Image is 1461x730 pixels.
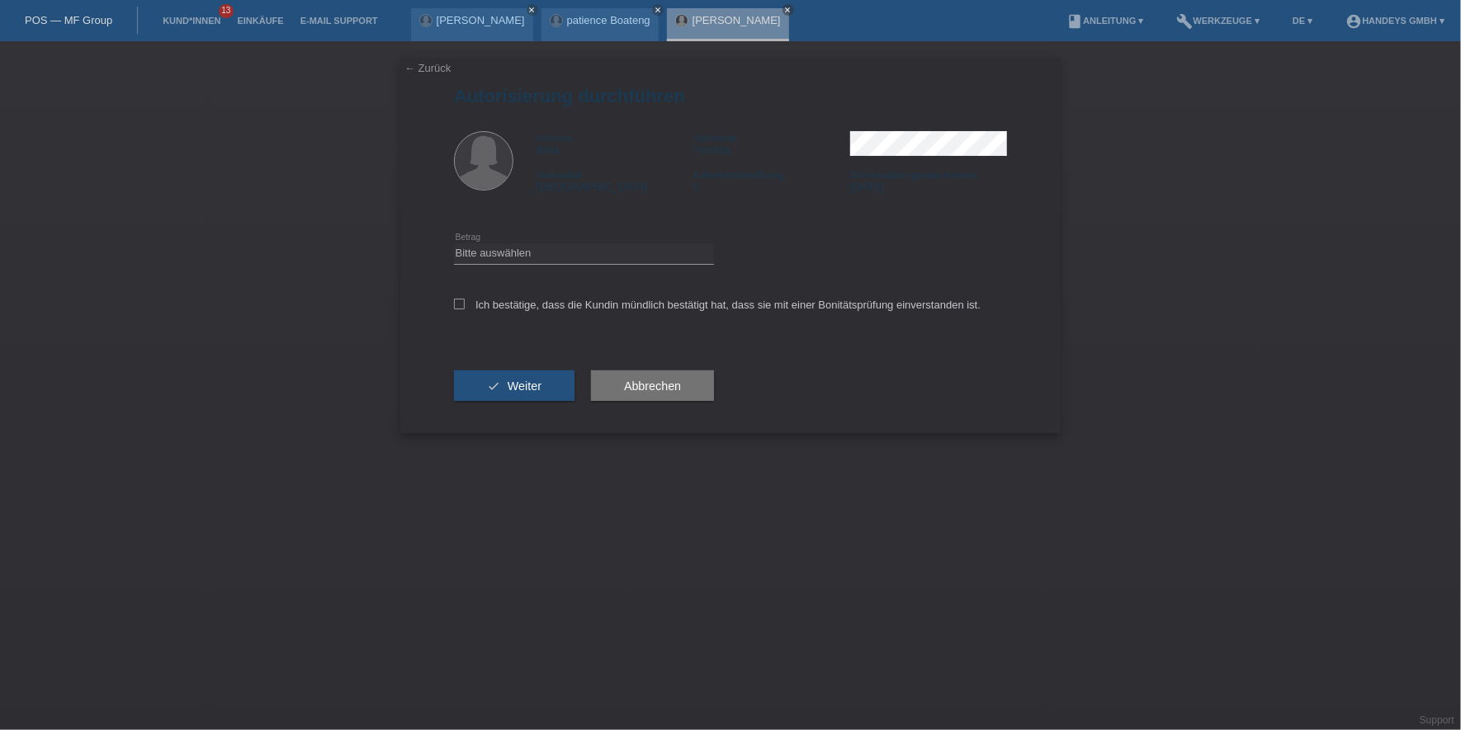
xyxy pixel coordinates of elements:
a: [PERSON_NAME] [437,14,525,26]
a: [PERSON_NAME] [693,14,781,26]
a: DE ▾ [1284,16,1321,26]
i: close [654,6,662,14]
span: Abbrechen [624,379,681,393]
span: Einreisedatum gemäss Ausweis [850,170,978,180]
i: book [1066,13,1083,30]
a: close [527,4,538,16]
i: build [1177,13,1194,30]
i: account_circle [1345,13,1362,30]
span: Weiter [508,379,541,393]
div: [DATE] [850,168,1007,193]
span: Nachname [693,133,737,143]
button: Abbrechen [591,370,714,402]
div: C [693,168,850,193]
div: Perrella [693,131,850,156]
i: close [528,6,537,14]
a: Einkäufe [229,16,291,26]
label: Ich bestätige, dass die Kundin mündlich bestätigt hat, dass sie mit einer Bonitätsprüfung einvers... [454,299,981,311]
a: account_circleHandeys GmbH ▾ [1337,16,1453,26]
div: Ilaria [537,131,693,156]
h1: Autorisierung durchführen [454,86,1007,106]
a: close [652,4,664,16]
span: 13 [219,4,234,18]
a: Kund*innen [154,16,229,26]
a: ← Zurück [404,62,451,74]
a: patience Boateng [567,14,650,26]
i: check [487,379,500,393]
a: POS — MF Group [25,14,112,26]
span: Vorname [537,133,573,143]
span: Nationalität [537,170,582,180]
a: buildWerkzeuge ▾ [1169,16,1269,26]
i: close [784,6,792,14]
a: E-Mail Support [292,16,386,26]
a: bookAnleitung ▾ [1058,16,1151,26]
a: close [783,4,794,16]
span: Aufenthaltsbewilligung [693,170,783,180]
div: [GEOGRAPHIC_DATA] [537,168,693,193]
a: Support [1420,714,1454,726]
button: check Weiter [454,370,574,402]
